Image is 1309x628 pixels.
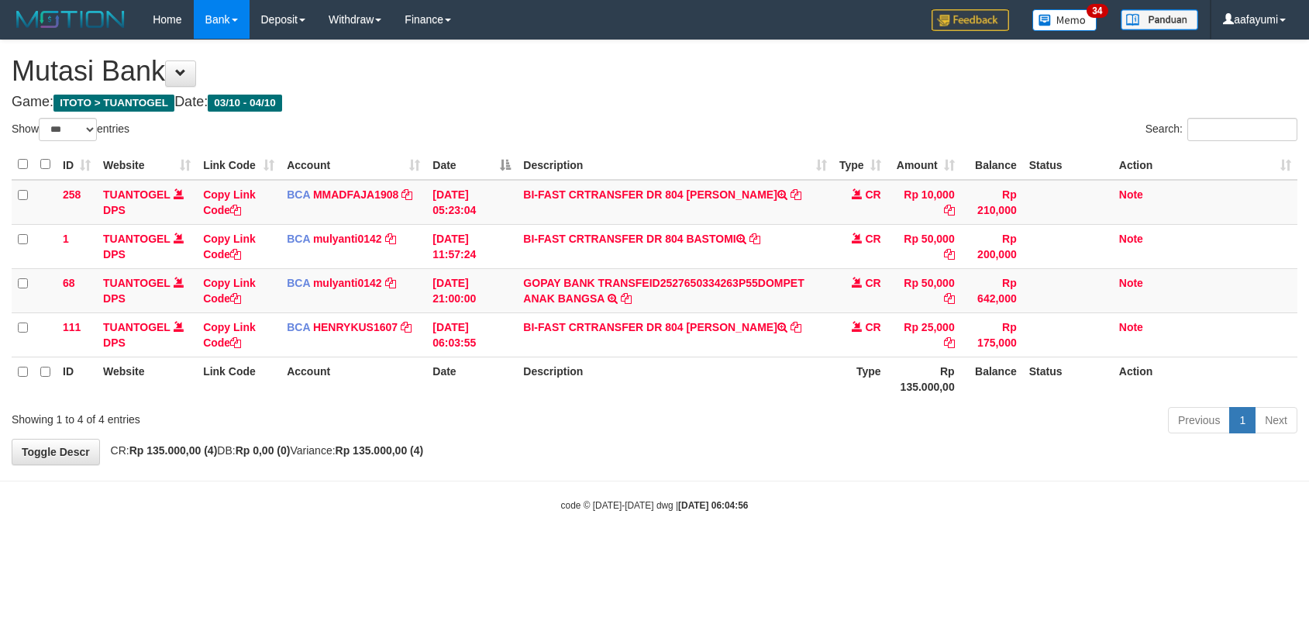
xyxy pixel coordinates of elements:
[203,233,256,261] a: Copy Link Code
[63,233,69,245] span: 1
[97,224,197,268] td: DPS
[1187,118,1297,141] input: Search:
[749,233,760,245] a: Copy BI-FAST CRTRANSFER DR 804 BASTOMI to clipboard
[12,8,129,31] img: MOTION_logo.png
[1168,407,1230,433] a: Previous
[313,233,382,245] a: mulyanti0142
[103,188,171,201] a: TUANTOGEL
[865,321,880,333] span: CR
[791,321,801,333] a: Copy BI-FAST CRTRANSFER DR 804 ARYA MAULANA RAMAD to clipboard
[103,233,171,245] a: TUANTOGEL
[12,118,129,141] label: Show entries
[932,9,1009,31] img: Feedback.jpg
[426,150,517,180] th: Date: activate to sort column descending
[517,312,832,357] td: BI-FAST CRTRANSFER DR 804 [PERSON_NAME]
[961,150,1023,180] th: Balance
[865,188,880,201] span: CR
[57,150,97,180] th: ID: activate to sort column ascending
[517,180,832,225] td: BI-FAST CRTRANSFER DR 804 [PERSON_NAME]
[39,118,97,141] select: Showentries
[1119,277,1143,289] a: Note
[426,268,517,312] td: [DATE] 21:00:00
[336,444,424,457] strong: Rp 135.000,00 (4)
[281,357,426,401] th: Account
[621,292,632,305] a: Copy GOPAY BANK TRANSFEID2527650334263P55DOMPET ANAK BANGSA to clipboard
[203,188,256,216] a: Copy Link Code
[1229,407,1256,433] a: 1
[287,188,310,201] span: BCA
[203,321,256,349] a: Copy Link Code
[281,150,426,180] th: Account: activate to sort column ascending
[791,188,801,201] a: Copy BI-FAST CRTRANSFER DR 804 KARLI to clipboard
[426,180,517,225] td: [DATE] 05:23:04
[426,312,517,357] td: [DATE] 06:03:55
[53,95,174,112] span: ITOTO > TUANTOGEL
[287,233,310,245] span: BCA
[103,321,171,333] a: TUANTOGEL
[63,188,81,201] span: 258
[1023,150,1113,180] th: Status
[517,357,832,401] th: Description
[517,150,832,180] th: Description: activate to sort column ascending
[12,56,1297,87] h1: Mutasi Bank
[97,268,197,312] td: DPS
[887,224,961,268] td: Rp 50,000
[208,95,282,112] span: 03/10 - 04/10
[103,444,424,457] span: CR: DB: Variance:
[887,357,961,401] th: Rp 135.000,00
[197,357,281,401] th: Link Code
[887,180,961,225] td: Rp 10,000
[1119,233,1143,245] a: Note
[887,312,961,357] td: Rp 25,000
[865,277,880,289] span: CR
[12,95,1297,110] h4: Game: Date:
[944,204,955,216] a: Copy Rp 10,000 to clipboard
[129,444,218,457] strong: Rp 135.000,00 (4)
[63,277,75,289] span: 68
[313,277,382,289] a: mulyanti0142
[97,150,197,180] th: Website: activate to sort column ascending
[961,180,1023,225] td: Rp 210,000
[313,188,398,201] a: MMADFAJA1908
[1119,321,1143,333] a: Note
[203,277,256,305] a: Copy Link Code
[97,357,197,401] th: Website
[1023,357,1113,401] th: Status
[97,180,197,225] td: DPS
[944,248,955,261] a: Copy Rp 50,000 to clipboard
[865,233,880,245] span: CR
[961,268,1023,312] td: Rp 642,000
[313,321,398,333] a: HENRYKUS1607
[236,444,291,457] strong: Rp 0,00 (0)
[833,150,887,180] th: Type: activate to sort column ascending
[1119,188,1143,201] a: Note
[1121,9,1198,30] img: panduan.png
[426,357,517,401] th: Date
[197,150,281,180] th: Link Code: activate to sort column ascending
[887,268,961,312] td: Rp 50,000
[517,224,832,268] td: BI-FAST CRTRANSFER DR 804 BASTOMI
[561,500,749,511] small: code © [DATE]-[DATE] dwg |
[961,224,1023,268] td: Rp 200,000
[401,188,412,201] a: Copy MMADFAJA1908 to clipboard
[63,321,81,333] span: 111
[103,277,171,289] a: TUANTOGEL
[887,150,961,180] th: Amount: activate to sort column ascending
[426,224,517,268] td: [DATE] 11:57:24
[385,277,396,289] a: Copy mulyanti0142 to clipboard
[12,405,534,427] div: Showing 1 to 4 of 4 entries
[961,312,1023,357] td: Rp 175,000
[385,233,396,245] a: Copy mulyanti0142 to clipboard
[287,277,310,289] span: BCA
[12,439,100,465] a: Toggle Descr
[1145,118,1297,141] label: Search:
[1255,407,1297,433] a: Next
[1113,357,1297,401] th: Action
[401,321,412,333] a: Copy HENRYKUS1607 to clipboard
[523,277,804,305] a: GOPAY BANK TRANSFEID2527650334263P55DOMPET ANAK BANGSA
[1113,150,1297,180] th: Action: activate to sort column ascending
[678,500,748,511] strong: [DATE] 06:04:56
[944,292,955,305] a: Copy Rp 50,000 to clipboard
[944,336,955,349] a: Copy Rp 25,000 to clipboard
[57,357,97,401] th: ID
